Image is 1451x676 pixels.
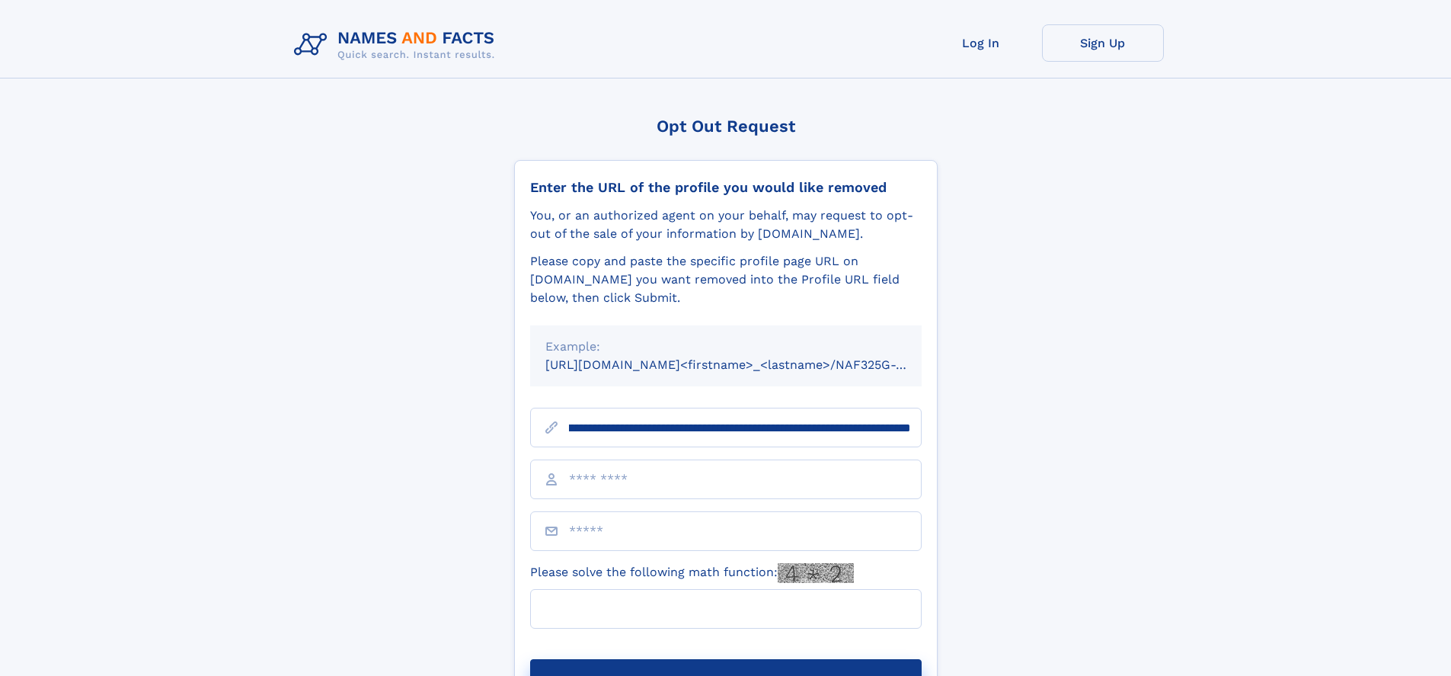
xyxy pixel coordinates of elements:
[545,338,906,356] div: Example:
[514,117,938,136] div: Opt Out Request
[545,357,951,372] small: [URL][DOMAIN_NAME]<firstname>_<lastname>/NAF325G-xxxxxxxx
[288,24,507,66] img: Logo Names and Facts
[530,563,854,583] label: Please solve the following math function:
[530,252,922,307] div: Please copy and paste the specific profile page URL on [DOMAIN_NAME] you want removed into the Pr...
[530,207,922,243] div: You, or an authorized agent on your behalf, may request to opt-out of the sale of your informatio...
[1042,24,1164,62] a: Sign Up
[530,179,922,196] div: Enter the URL of the profile you would like removed
[920,24,1042,62] a: Log In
